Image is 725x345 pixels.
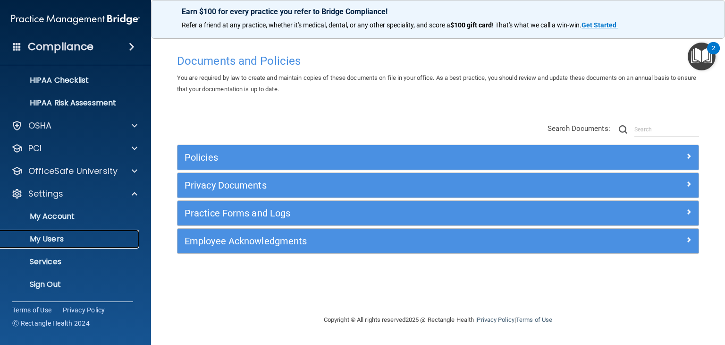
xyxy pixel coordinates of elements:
[582,21,618,29] a: Get Started
[6,280,135,289] p: Sign Out
[185,206,691,221] a: Practice Forms and Logs
[266,305,610,335] div: Copyright © All rights reserved 2025 @ Rectangle Health | |
[688,43,716,70] button: Open Resource Center, 2 new notifications
[177,55,699,67] h4: Documents and Policies
[6,234,135,244] p: My Users
[185,208,561,218] h5: Practice Forms and Logs
[63,305,105,315] a: Privacy Policy
[182,7,694,16] p: Earn $100 for every practice you refer to Bridge Compliance!
[182,21,450,29] span: Refer a friend at any practice, whether it's medical, dental, or any other speciality, and score a
[28,165,118,177] p: OfficeSafe University
[185,150,691,165] a: Policies
[28,188,63,199] p: Settings
[185,236,561,246] h5: Employee Acknowledgments
[28,120,52,131] p: OSHA
[185,233,691,249] a: Employee Acknowledgments
[11,120,137,131] a: OSHA
[11,143,137,154] a: PCI
[6,257,135,267] p: Services
[28,40,93,53] h4: Compliance
[634,122,699,137] input: Search
[11,165,137,177] a: OfficeSafe University
[185,178,691,193] a: Privacy Documents
[185,180,561,190] h5: Privacy Documents
[177,74,696,93] span: You are required by law to create and maintain copies of these documents on file in your office. ...
[492,21,582,29] span: ! That's what we call a win-win.
[11,188,137,199] a: Settings
[11,10,140,29] img: PMB logo
[619,125,627,134] img: ic-search.3b580494.png
[548,124,610,133] span: Search Documents:
[6,98,135,108] p: HIPAA Risk Assessment
[12,305,51,315] a: Terms of Use
[12,319,90,328] span: Ⓒ Rectangle Health 2024
[185,152,561,163] h5: Policies
[582,21,616,29] strong: Get Started
[712,48,715,60] div: 2
[477,316,514,323] a: Privacy Policy
[28,143,42,154] p: PCI
[6,76,135,85] p: HIPAA Checklist
[6,212,135,221] p: My Account
[450,21,492,29] strong: $100 gift card
[516,316,552,323] a: Terms of Use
